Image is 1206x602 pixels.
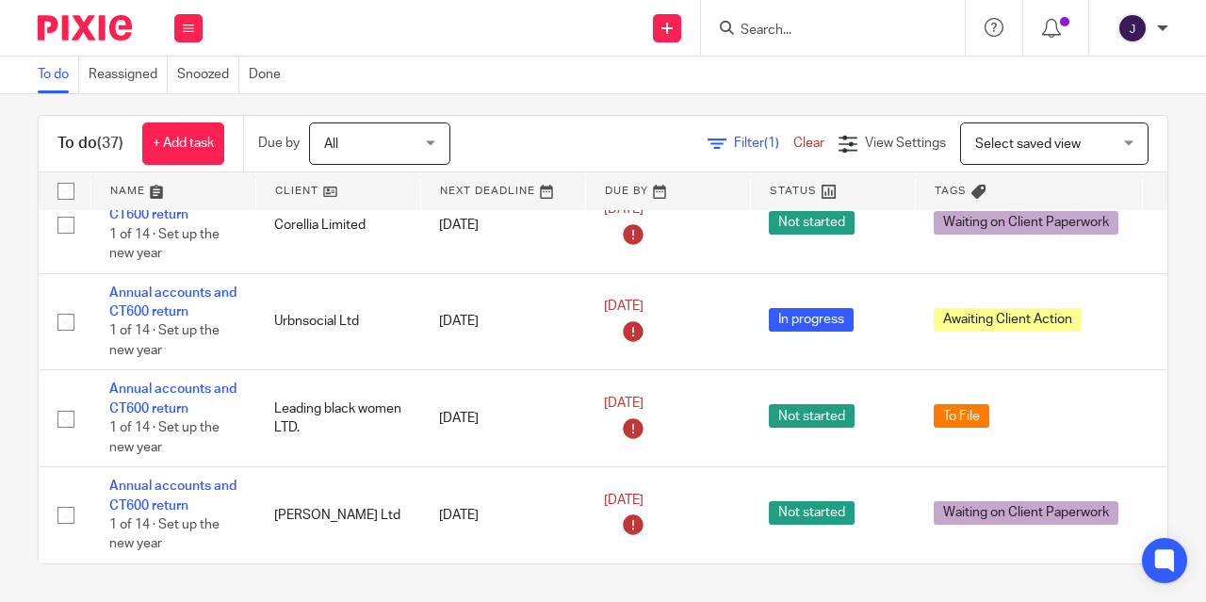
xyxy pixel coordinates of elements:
a: Snoozed [177,57,239,93]
span: All [324,138,338,151]
h1: To do [57,134,123,154]
a: To do [38,57,79,93]
span: 1 of 14 · Set up the new year [109,518,220,551]
a: Annual accounts and CT600 return [109,382,236,415]
span: Tags [935,186,967,196]
span: [DATE] [604,203,644,217]
td: [PERSON_NAME] Ltd [255,467,420,563]
a: + Add task [142,122,224,165]
span: View Settings [865,137,946,150]
a: Clear [793,137,824,150]
td: Urbnsocial Ltd [255,273,420,370]
span: Not started [769,211,855,235]
span: 1 of 14 · Set up the new year [109,421,220,454]
input: Search [739,23,908,40]
span: 1 of 14 · Set up the new year [109,228,220,261]
span: [DATE] [604,300,644,313]
span: Select saved view [975,138,1081,151]
span: To File [934,404,989,428]
a: Done [249,57,290,93]
span: Awaiting Client Action [934,308,1082,332]
span: Waiting on Client Paperwork [934,211,1118,235]
td: Corellia Limited [255,176,420,273]
td: Leading black women LTD. [255,370,420,467]
img: svg%3E [1117,13,1148,43]
td: [DATE] [420,467,585,563]
span: Not started [769,404,855,428]
span: [DATE] [604,494,644,507]
td: [DATE] [420,273,585,370]
a: Reassigned [89,57,168,93]
span: (37) [97,136,123,151]
p: Due by [258,134,300,153]
td: [DATE] [420,176,585,273]
span: In progress [769,308,854,332]
span: 1 of 14 · Set up the new year [109,325,220,358]
span: (1) [764,137,779,150]
span: Not started [769,501,855,525]
img: Pixie [38,15,132,41]
span: [DATE] [604,397,644,410]
span: Filter [734,137,793,150]
span: Waiting on Client Paperwork [934,501,1118,525]
td: [DATE] [420,370,585,467]
a: Annual accounts and CT600 return [109,286,236,318]
a: Annual accounts and CT600 return [109,480,236,512]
